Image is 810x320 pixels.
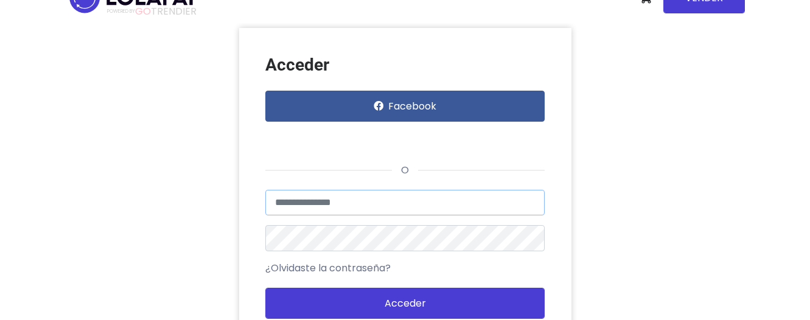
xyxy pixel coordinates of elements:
[107,6,197,17] span: TRENDIER
[265,288,545,319] button: Acceder
[392,163,418,177] span: o
[265,261,391,276] a: ¿Olvidaste la contraseña?
[265,91,545,122] button: Facebook
[259,125,387,152] iframe: Botón de Acceder con Google
[107,8,135,15] span: POWERED BY
[265,125,381,152] div: Acceder con Google. Se abre en una pestaña nueva
[135,4,151,18] span: GO
[265,55,545,75] h3: Acceder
